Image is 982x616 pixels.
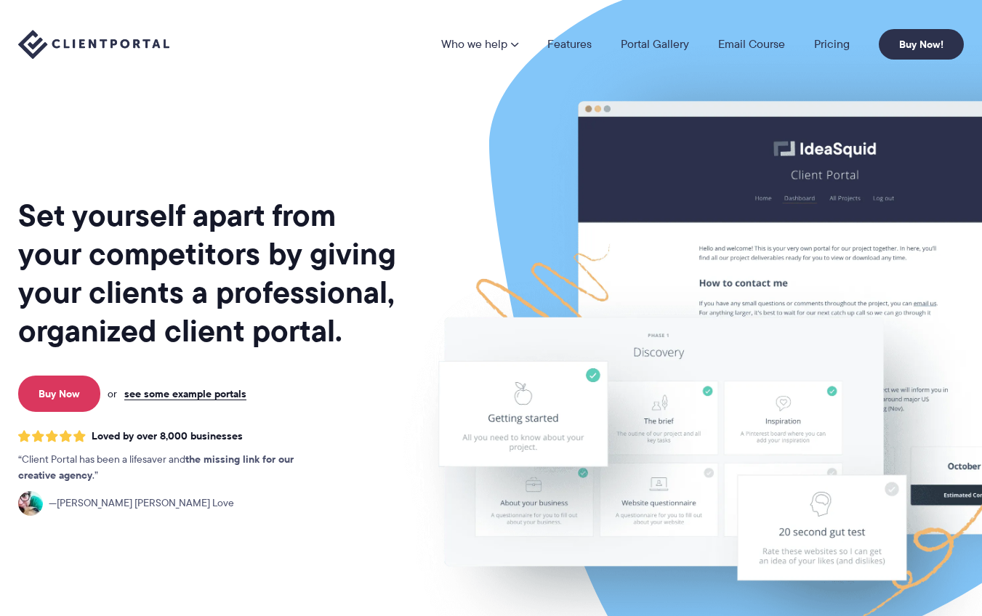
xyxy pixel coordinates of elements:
[621,38,689,50] a: Portal Gallery
[92,430,243,442] span: Loved by over 8,000 businesses
[879,29,964,60] a: Buy Now!
[18,376,100,412] a: Buy Now
[49,495,234,511] span: [PERSON_NAME] [PERSON_NAME] Love
[108,387,117,400] span: or
[124,387,246,400] a: see some example portals
[814,38,850,50] a: Pricing
[18,451,294,483] strong: the missing link for our creative agency
[718,38,785,50] a: Email Course
[547,38,592,50] a: Features
[441,38,518,50] a: Who we help
[18,452,323,484] p: Client Portal has been a lifesaver and .
[18,196,396,350] h1: Set yourself apart from your competitors by giving your clients a professional, organized client ...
